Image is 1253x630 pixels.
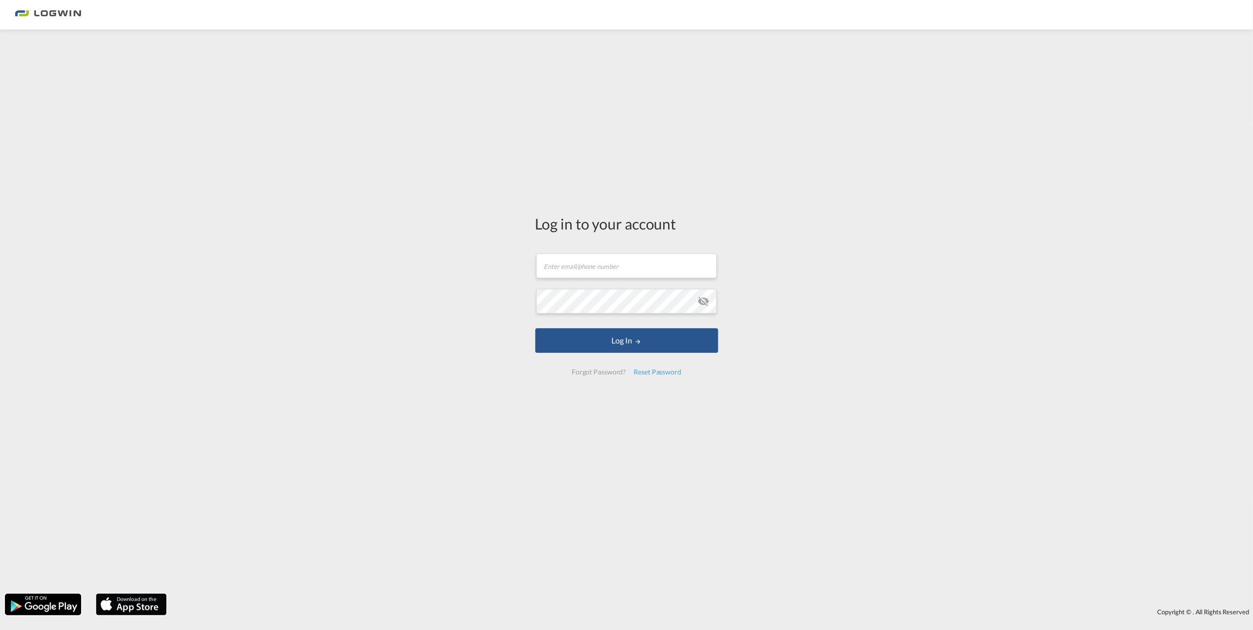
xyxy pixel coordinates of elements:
[4,593,82,616] img: google.png
[630,363,685,381] div: Reset Password
[15,4,81,26] img: 2761ae10d95411efa20a1f5e0282d2d7.png
[95,593,168,616] img: apple.png
[535,328,718,353] button: LOGIN
[536,254,717,278] input: Enter email/phone number
[172,603,1253,620] div: Copyright © . All Rights Reserved
[698,295,710,307] md-icon: icon-eye-off
[535,213,718,234] div: Log in to your account
[568,363,630,381] div: Forgot Password?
